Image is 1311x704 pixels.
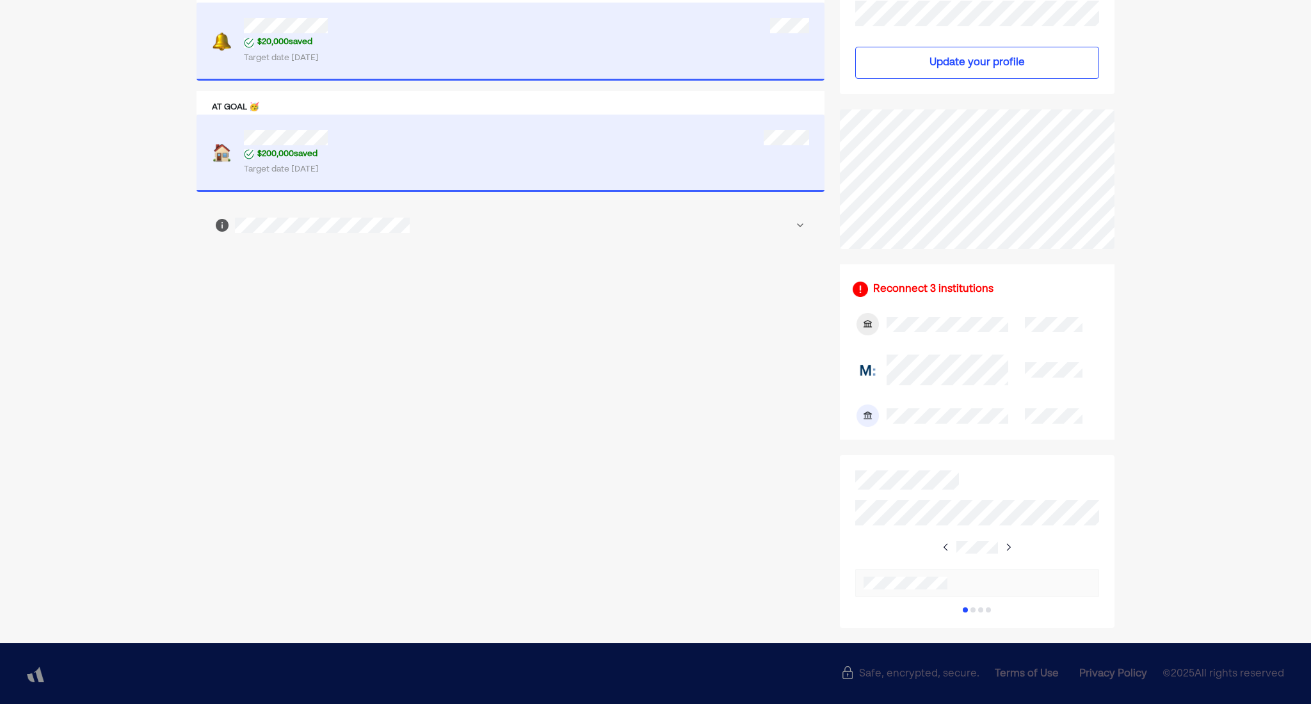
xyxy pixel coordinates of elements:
div: Safe, encrypted, secure. [841,666,979,678]
span: $200,000 saved [257,148,318,161]
span: Target date [DATE] [244,163,328,177]
span: $20,000 saved [257,36,312,49]
div: Reconnect 3 institutions [873,282,993,297]
img: right-arrow [1003,542,1013,552]
button: Update your profile [855,47,1099,79]
span: Target date [DATE] [244,52,328,65]
div: Terms of Use [995,666,1059,682]
img: right-arrow [941,542,951,552]
span: © 2025 All rights reserved [1162,666,1284,682]
div: AT GOAL 🥳 [197,91,824,115]
div: Privacy Policy [1079,666,1147,682]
